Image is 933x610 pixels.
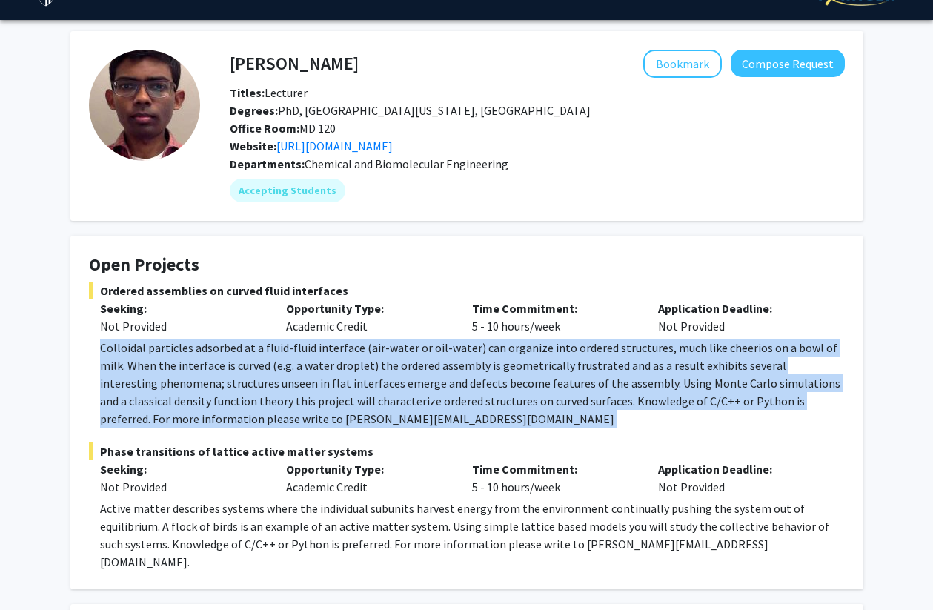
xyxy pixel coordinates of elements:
[472,299,636,317] p: Time Commitment:
[286,299,450,317] p: Opportunity Type:
[230,85,308,100] span: Lecturer
[89,282,845,299] span: Ordered assemblies on curved fluid interfaces
[731,50,845,77] button: Compose Request to John Edison
[100,460,264,478] p: Seeking:
[658,460,822,478] p: Application Deadline:
[230,85,265,100] b: Titles:
[230,50,359,77] h4: [PERSON_NAME]
[275,460,461,496] div: Academic Credit
[11,543,63,599] iframe: Chat
[276,139,393,153] a: Opens in a new tab
[230,179,345,202] mat-chip: Accepting Students
[89,50,200,161] img: Profile Picture
[461,460,647,496] div: 5 - 10 hours/week
[286,460,450,478] p: Opportunity Type:
[89,254,845,276] h4: Open Projects
[100,299,264,317] p: Seeking:
[230,103,591,118] span: PhD, [GEOGRAPHIC_DATA][US_STATE], [GEOGRAPHIC_DATA]
[647,299,833,335] div: Not Provided
[647,460,833,496] div: Not Provided
[275,299,461,335] div: Academic Credit
[89,442,845,460] span: Phase transitions of lattice active matter systems
[230,156,305,171] b: Departments:
[658,299,822,317] p: Application Deadline:
[461,299,647,335] div: 5 - 10 hours/week
[230,121,299,136] b: Office Room:
[230,103,278,118] b: Degrees:
[100,500,845,571] p: Active matter describes systems where the individual subunits harvest energy from the environment...
[100,339,845,428] p: Colloidal particles adsorbed at a fluid-fluid interface (air-water or oil-water) can organize int...
[472,460,636,478] p: Time Commitment:
[100,317,264,335] div: Not Provided
[100,478,264,496] div: Not Provided
[230,139,276,153] b: Website:
[643,50,722,78] button: Add John Edison to Bookmarks
[305,156,508,171] span: Chemical and Biomolecular Engineering
[230,121,336,136] span: MD 120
